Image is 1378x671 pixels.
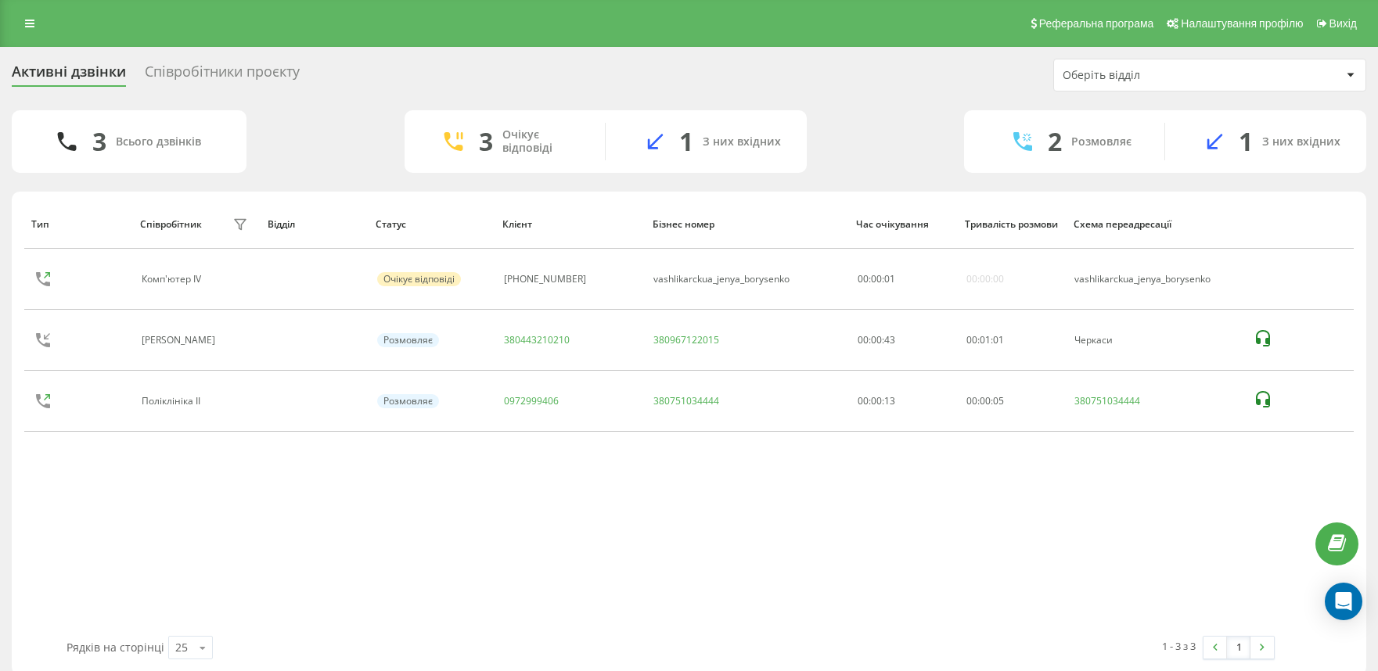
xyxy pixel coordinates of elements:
[965,219,1059,230] div: Тривалість розмови
[1039,17,1154,30] span: Реферальна програма
[993,333,1004,346] span: 01
[377,394,439,408] div: Розмовляє
[1325,583,1362,620] div: Open Intercom Messenger
[1074,396,1140,407] a: 380751034444
[145,63,300,88] div: Співробітники проєкту
[376,219,488,230] div: Статус
[653,219,842,230] div: Бізнес номер
[12,63,126,88] div: Активні дзвінки
[1074,274,1236,285] div: vashlikarckua_jenya_borysenko
[653,333,719,346] a: 380967122015
[1162,638,1196,654] div: 1 - 3 з 3
[993,394,1004,407] span: 05
[858,272,869,285] span: 00
[142,396,204,407] div: Поліклініка ІІ
[966,274,1004,285] div: 00:00:00
[980,333,991,346] span: 01
[653,394,719,407] a: 380751034444
[1063,69,1250,82] div: Оберіть відділ
[1262,135,1340,149] div: З них вхідних
[871,272,882,285] span: 00
[479,127,493,156] div: 3
[142,335,219,346] div: [PERSON_NAME]
[502,128,581,155] div: Очікує відповіді
[116,135,201,149] div: Всього дзвінків
[1329,17,1357,30] span: Вихід
[142,274,205,285] div: Комп'ютер ІV
[703,135,781,149] div: З них вхідних
[377,333,439,347] div: Розмовляє
[377,272,461,286] div: Очікує відповіді
[966,335,1004,346] div: : :
[966,394,977,407] span: 00
[1074,335,1236,346] div: Черкаси
[268,219,362,230] div: Відділ
[140,219,202,230] div: Співробітник
[966,396,1004,407] div: : :
[679,127,693,156] div: 1
[1071,135,1132,149] div: Розмовляє
[1048,127,1062,156] div: 2
[504,394,559,407] a: 0972999406
[653,274,790,285] div: vashlikarckua_jenya_borysenko
[31,219,125,230] div: Тип
[858,274,895,285] div: : :
[856,219,950,230] div: Час очікування
[1239,127,1253,156] div: 1
[67,640,164,655] span: Рядків на сторінці
[92,127,106,156] div: 3
[858,396,949,407] div: 00:00:13
[504,333,570,346] a: 380443210210
[504,274,586,285] div: [PHONE_NUMBER]
[1074,219,1238,230] div: Схема переадресації
[1181,17,1303,30] span: Налаштування профілю
[502,219,638,230] div: Клієнт
[1227,637,1250,658] a: 1
[884,272,895,285] span: 01
[966,333,977,346] span: 00
[980,394,991,407] span: 00
[175,640,188,655] div: 25
[858,335,949,346] div: 00:00:43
